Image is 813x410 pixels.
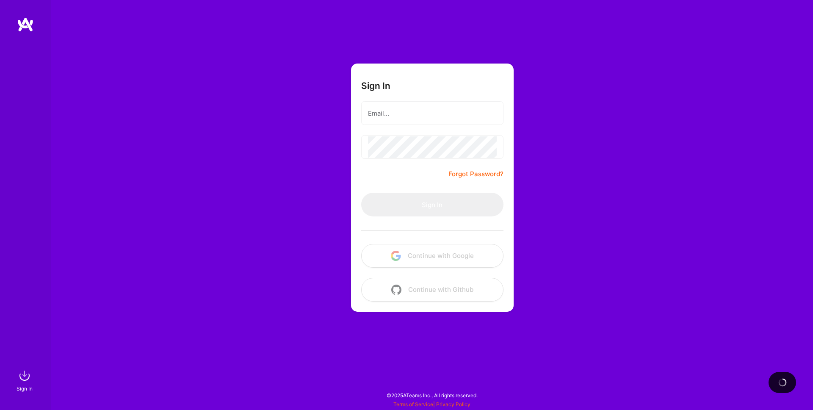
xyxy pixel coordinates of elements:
[391,251,401,261] img: icon
[17,17,34,32] img: logo
[361,244,503,268] button: Continue with Google
[368,102,497,124] input: Email...
[361,80,390,91] h3: Sign In
[51,385,813,406] div: © 2025 ATeams Inc., All rights reserved.
[448,169,503,179] a: Forgot Password?
[391,285,401,295] img: icon
[361,278,503,302] button: Continue with Github
[393,401,433,407] a: Terms of Service
[18,367,33,393] a: sign inSign In
[361,193,503,216] button: Sign In
[778,378,787,387] img: loading
[393,401,470,407] span: |
[16,367,33,384] img: sign in
[17,384,33,393] div: Sign In
[436,401,470,407] a: Privacy Policy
